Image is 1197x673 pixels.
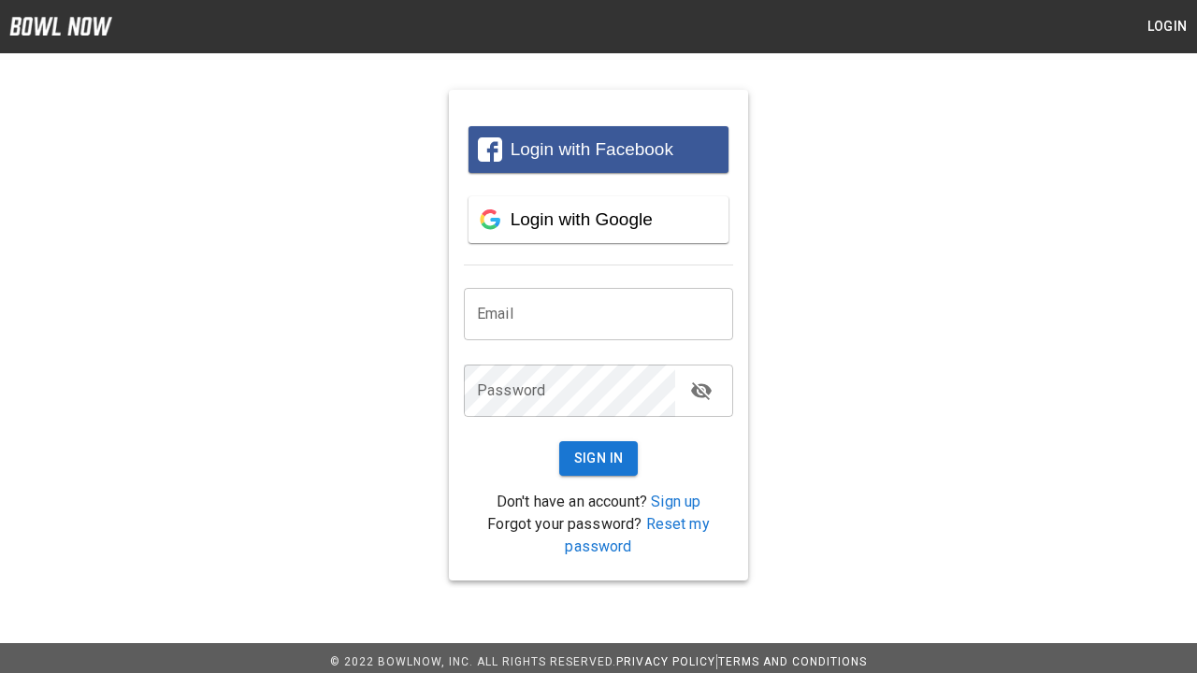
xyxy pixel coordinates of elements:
[9,17,112,36] img: logo
[511,139,673,159] span: Login with Facebook
[464,513,733,558] p: Forgot your password?
[565,515,709,555] a: Reset my password
[651,493,700,510] a: Sign up
[330,655,616,668] span: © 2022 BowlNow, Inc. All Rights Reserved.
[511,209,653,229] span: Login with Google
[469,126,728,173] button: Login with Facebook
[718,655,867,668] a: Terms and Conditions
[1137,9,1197,44] button: Login
[469,196,728,243] button: Login with Google
[616,655,715,668] a: Privacy Policy
[683,372,720,409] button: toggle password visibility
[559,441,639,476] button: Sign In
[464,491,733,513] p: Don't have an account?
